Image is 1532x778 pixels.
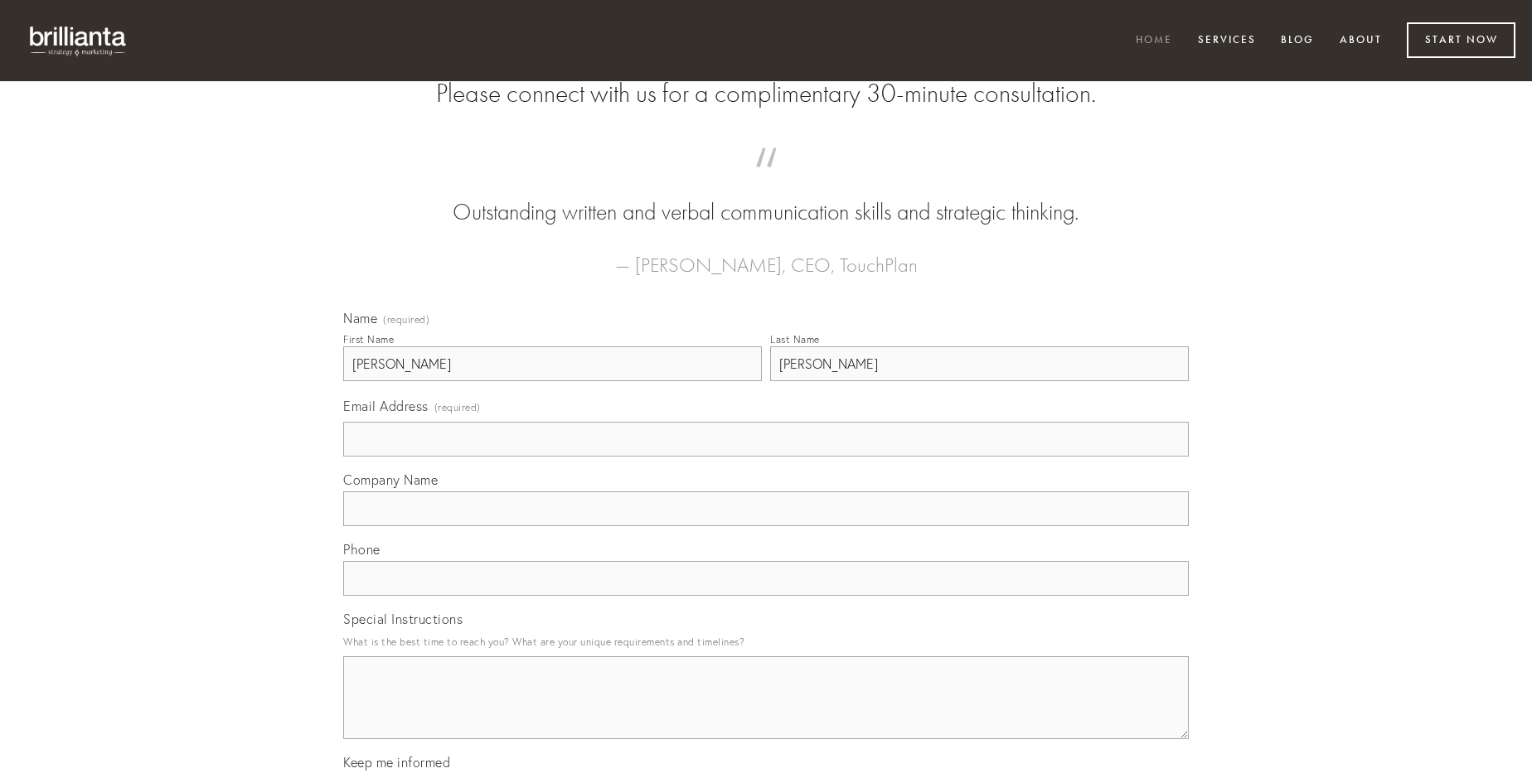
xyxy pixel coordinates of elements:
[370,164,1162,196] span: “
[1270,27,1325,55] a: Blog
[343,611,463,627] span: Special Instructions
[17,17,141,65] img: brillianta - research, strategy, marketing
[343,471,438,488] span: Company Name
[343,398,429,414] span: Email Address
[343,754,450,771] span: Keep me informed
[1125,27,1183,55] a: Home
[343,78,1189,109] h2: Please connect with us for a complimentary 30-minute consultation.
[370,164,1162,229] blockquote: Outstanding written and verbal communication skills and strategic thinking.
[1407,22,1515,58] a: Start Now
[343,541,381,558] span: Phone
[370,229,1162,282] figcaption: — [PERSON_NAME], CEO, TouchPlan
[343,310,377,326] span: Name
[1329,27,1393,55] a: About
[1187,27,1267,55] a: Services
[343,333,394,346] div: First Name
[343,631,1189,653] p: What is the best time to reach you? What are your unique requirements and timelines?
[383,315,429,325] span: (required)
[434,396,481,418] span: (required)
[770,333,820,346] div: Last Name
